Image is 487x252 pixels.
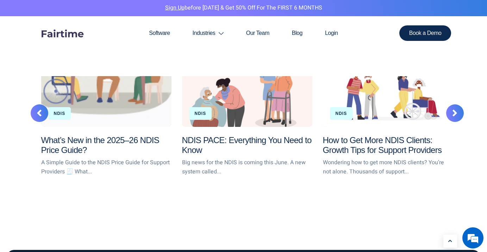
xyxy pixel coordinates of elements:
span: We're online! [41,79,97,150]
div: Minimize live chat window [115,4,132,20]
p: A Simple Guide to the NDIS Price Guide for Support Providers 🧾 What... [41,158,171,176]
div: Chat with us now [37,39,118,49]
a: Industries [181,16,235,50]
a: Learn More [443,235,457,248]
a: Login [314,16,349,50]
p: before [DATE] & Get 50% Off for the FIRST 6 MONTHS [5,4,482,13]
a: What’s New in the 2025–26 NDIS Price Guide? [41,135,159,155]
a: Sign Up [165,4,185,12]
a: NDIS [54,111,65,116]
span: Book a Demo [409,30,442,36]
a: NDIS [195,111,206,116]
p: Wondering how to get more NDIS clients? You’re not alone. Thousands of support... [323,158,453,176]
p: Big news for the NDIS is coming this June. A new system called... [182,158,312,176]
a: Book a Demo [399,25,451,41]
a: Software [138,16,181,50]
a: How to Get More NDIS Clients: Growth Tips for Support Providers [323,135,442,155]
a: NDIS PACE: Everything You Need to Know [182,135,312,155]
a: NDIS [336,111,347,116]
textarea: Type your message and hit 'Enter' [4,173,134,198]
a: Blog [281,16,314,50]
a: Our Team [235,16,281,50]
